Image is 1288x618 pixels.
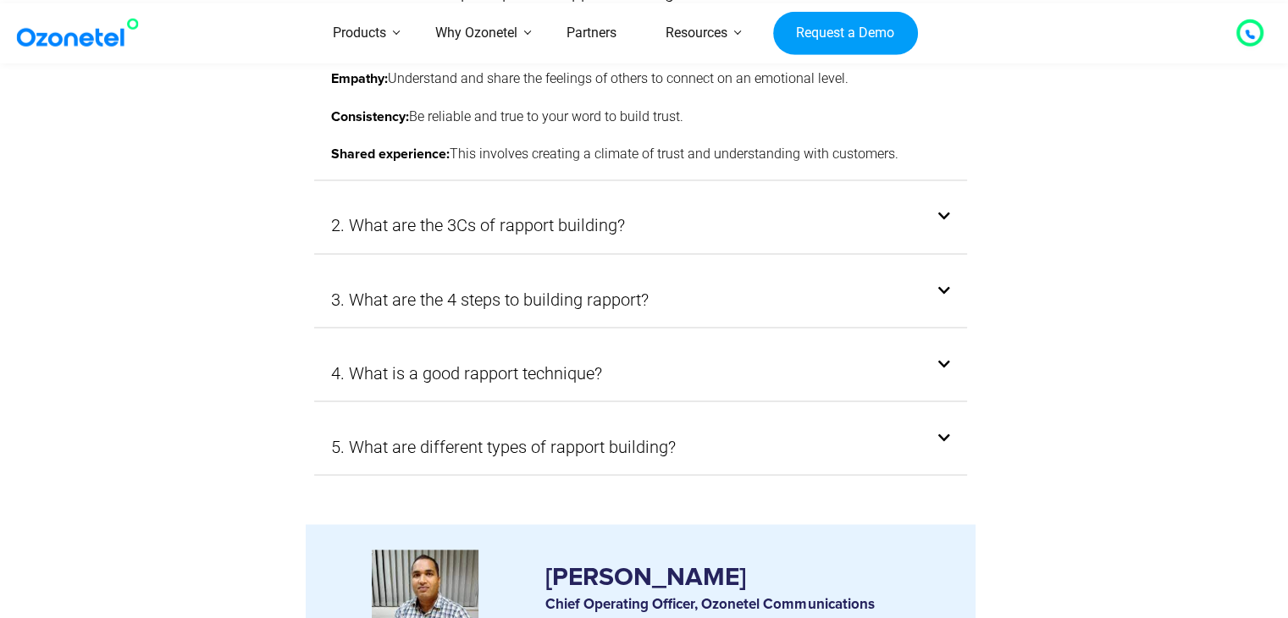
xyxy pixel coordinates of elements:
[773,11,918,55] a: Request a Demo
[545,549,950,588] h3: [PERSON_NAME]
[331,147,450,161] strong: Shared experience:
[411,3,542,63] a: Why Ozonetel
[314,345,968,400] div: 4. What is a good rapport technique?
[331,105,951,130] p: Be reliable and true to your word to build trust.
[331,142,951,167] p: This involves creating a climate of trust and understanding with customers.
[314,197,968,253] div: 2. What are the 3Cs of rapport building?
[331,67,951,91] p: Understand and share the feelings of others to connect on an emotional level.
[331,284,649,314] a: 3. What are the 4 steps to building rapport?
[314,418,968,474] div: 5. What are different types of rapport building?
[542,3,641,63] a: Partners
[545,596,950,613] h6: Chief Operating Officer, Ozonetel Communications
[331,72,388,86] strong: Empathy:
[314,16,968,179] div: 1. What are the 4 principles of rapport building?
[641,3,752,63] a: Resources
[331,210,625,240] a: 2. What are the 3Cs of rapport building?
[331,431,676,461] a: 5. What are different types of rapport building?
[314,271,968,327] div: 3. What are the 4 steps to building rapport?
[331,357,602,388] a: 4. What is a good rapport technique?
[331,110,409,124] strong: Consistency:
[308,3,411,63] a: Products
